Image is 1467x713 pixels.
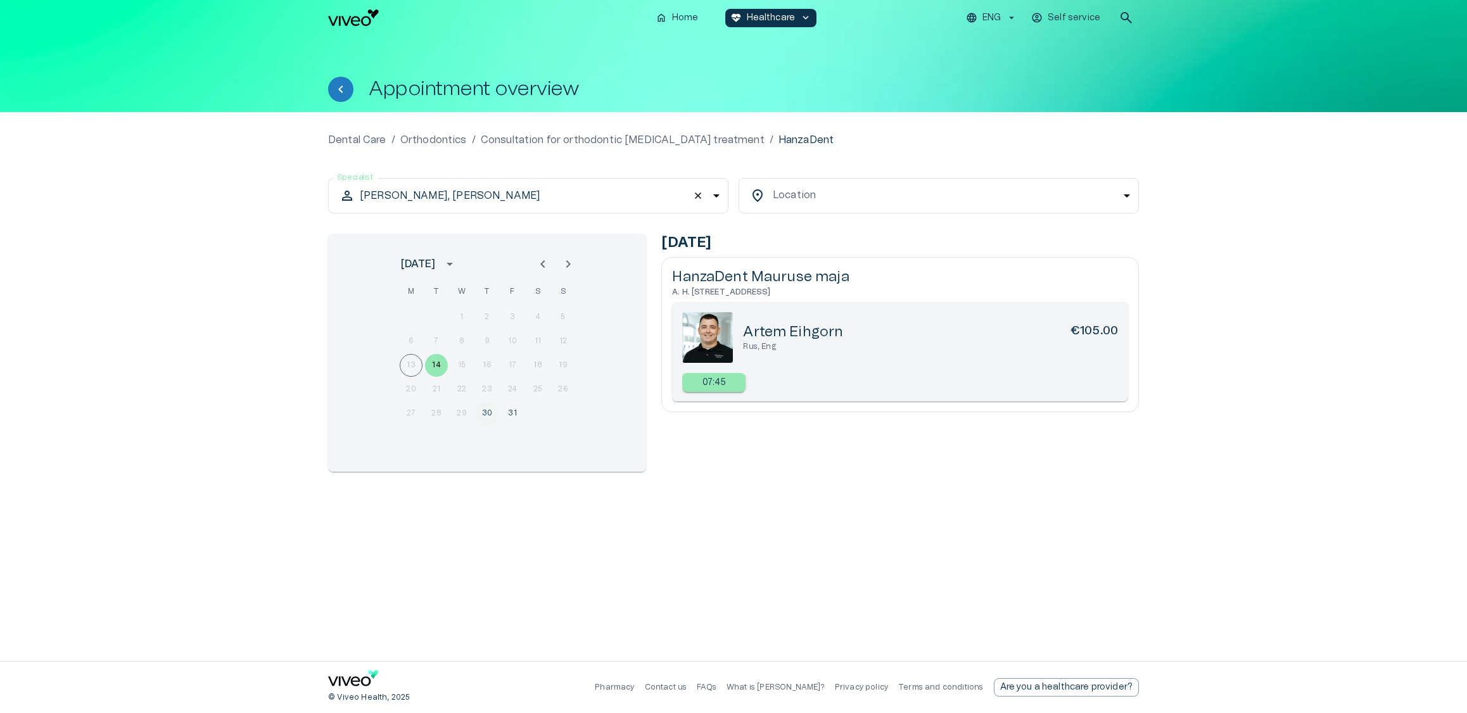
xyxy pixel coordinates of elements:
span: search [1119,10,1134,25]
p: Self service [1048,11,1100,25]
a: Select new timeslot for rescheduling [682,373,746,392]
div: 07:45 [682,373,746,392]
p: 07:45 [702,376,727,389]
p: Home [672,11,699,25]
p: Rus, Eng [743,341,1118,352]
p: Contact us [645,682,687,693]
span: Wednesday [450,279,473,305]
label: Specialist [337,172,374,183]
span: close [692,189,704,202]
button: ENG [964,9,1019,27]
h5: HanzaDent Mauruse maja [672,268,1128,286]
button: Self service [1029,9,1103,27]
p: Are you a healthcare provider? [1000,681,1133,694]
button: Back [328,77,353,102]
p: HanzaDent [778,132,834,148]
span: Friday [501,279,524,305]
h6: A. H. [STREET_ADDRESS] [672,287,1128,298]
button: calendar view is open, switch to year view [439,253,460,275]
a: Navigate to homepage [328,9,645,26]
div: [PERSON_NAME], [PERSON_NAME] [360,178,692,213]
a: Pharmacy [595,683,634,691]
p: © Viveo Health, 2025 [328,692,410,703]
a: Terms and conditions [898,683,983,691]
div: Are you a healthcare provider? [994,678,1140,697]
span: Thursday [476,279,499,305]
h5: [DATE] [661,234,1139,252]
p: Consultation for orthodontic [MEDICAL_DATA] treatment [481,132,765,148]
button: 14 [425,354,448,377]
button: ecg_heartHealthcarekeyboard_arrow_down [725,9,817,27]
button: homeHome [651,9,705,27]
span: location_on [750,188,765,203]
span: Monday [400,279,422,305]
span: home [656,12,667,23]
span: Sunday [552,279,575,305]
a: Send email to partnership request to viveo [994,678,1140,697]
button: 31 [501,402,524,425]
span: ecg_heart [730,12,742,23]
h1: Appointment overview [369,78,579,100]
button: 30 [476,402,499,425]
h6: €105.00 [1070,323,1118,341]
span: person [340,188,355,203]
img: Viveo logo [328,9,379,26]
a: Orthodontics [400,132,467,148]
button: Next month [556,251,581,277]
a: Consultation for orthodontic clear aligners treatment [481,132,765,148]
a: Dental Care [328,132,386,148]
p: ENG [982,11,1001,25]
div: [DATE] [401,256,435,272]
span: Saturday [526,279,549,305]
a: Privacy policy [835,683,888,691]
p: / [391,132,395,148]
span: keyboard_arrow_down [800,12,811,23]
p: What is [PERSON_NAME]? [727,682,825,693]
p: / [770,132,773,148]
h5: Artem Eihgorn [743,323,843,341]
button: open search modal [1114,5,1139,30]
p: / [472,132,476,148]
p: Healthcare [747,11,796,25]
span: Tuesday [425,279,448,305]
a: Navigate to home page [328,670,379,691]
a: FAQs [697,683,716,691]
img: 80.png [682,312,733,363]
